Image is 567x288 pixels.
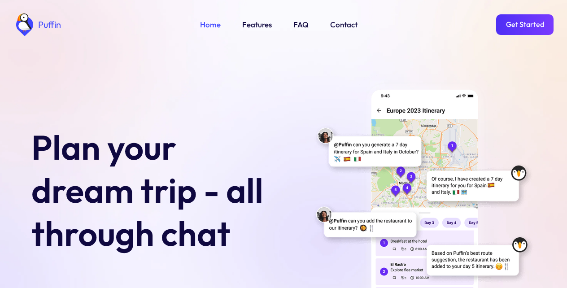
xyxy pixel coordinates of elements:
h1: Plan your dream trip - all through chat [31,126,278,255]
a: FAQ [293,19,309,31]
a: Features [242,19,272,31]
a: Home [200,19,221,31]
div: Puffin [36,20,61,29]
a: Contact [330,19,358,31]
a: Get Started [496,14,554,35]
a: home [13,13,61,36]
